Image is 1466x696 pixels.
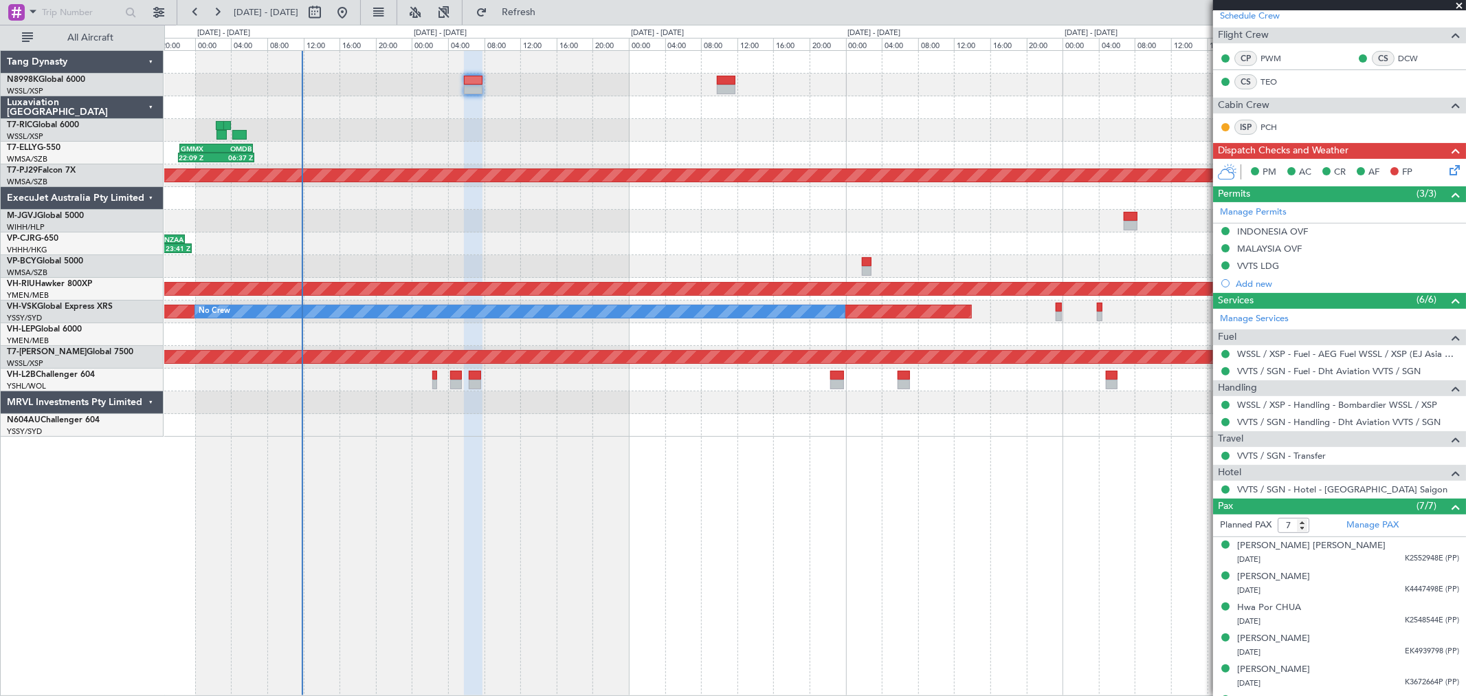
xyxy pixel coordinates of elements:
div: 16:00 [990,38,1027,50]
span: AC [1299,166,1311,180]
span: [DATE] - [DATE] [234,6,298,19]
span: PM [1263,166,1276,180]
span: Flight Crew [1218,28,1269,43]
a: Schedule Crew [1220,10,1280,23]
div: 22:09 Z [179,153,216,162]
span: EK4939798 (PP) [1405,646,1459,657]
span: T7-ELLY [7,144,37,152]
div: INDONESIA OVF [1237,226,1308,237]
a: WMSA/SZB [7,177,47,187]
a: Manage Permits [1220,206,1287,219]
div: 20:00 [159,38,195,50]
a: VVTS / SGN - Fuel - Dht Aviation VVTS / SGN [1237,365,1421,377]
span: K2548544E (PP) [1405,615,1459,627]
span: VH-RIU [7,280,35,288]
div: 16:00 [773,38,810,50]
div: 04:00 [882,38,918,50]
span: N8998K [7,76,38,84]
div: No Crew [199,301,230,322]
div: 08:00 [267,38,304,50]
div: [PERSON_NAME] [1237,570,1310,584]
span: Hotel [1218,465,1241,481]
span: [DATE] [1237,585,1260,596]
span: All Aircraft [36,33,145,43]
a: VP-CJRG-650 [7,235,58,243]
div: 08:00 [918,38,955,50]
div: [PERSON_NAME] [PERSON_NAME] [1237,539,1386,553]
div: 20:00 [592,38,629,50]
a: VP-BCYGlobal 5000 [7,257,83,265]
div: 20:00 [810,38,846,50]
a: WSSL/XSP [7,131,43,142]
div: 04:00 [665,38,702,50]
a: VVTS / SGN - Handling - Dht Aviation VVTS / SGN [1237,416,1441,428]
div: 12:00 [304,38,340,50]
span: Fuel [1218,329,1236,345]
div: 20:00 [376,38,412,50]
span: (3/3) [1417,186,1436,201]
div: [DATE] - [DATE] [1065,28,1118,39]
span: AF [1368,166,1379,180]
input: Trip Number [42,2,121,23]
span: Permits [1218,186,1250,202]
a: T7-RICGlobal 6000 [7,121,79,129]
div: 08:00 [701,38,737,50]
div: VVTS LDG [1237,260,1279,272]
div: 00:00 [846,38,882,50]
a: VVTS / SGN - Transfer [1237,450,1326,461]
a: VH-L2BChallenger 604 [7,371,95,379]
span: Handling [1218,380,1257,396]
div: Add new [1236,278,1459,290]
span: VH-VSK [7,303,37,311]
a: PWM [1260,52,1291,65]
a: WSSL / XSP - Handling - Bombardier WSSL / XSP [1237,399,1437,411]
button: Refresh [469,1,552,23]
div: 16:00 [557,38,593,50]
a: N8998KGlobal 6000 [7,76,85,84]
span: CR [1334,166,1346,180]
a: VH-VSKGlobal Express XRS [7,303,113,311]
div: [PERSON_NAME] [1237,632,1310,646]
a: YMEN/MEB [7,336,49,346]
a: Manage PAX [1346,519,1399,532]
a: WSSL/XSP [7,358,43,369]
span: Pax [1218,499,1233,514]
div: 04:00 [231,38,267,50]
div: GMMX [181,144,216,153]
a: Manage Services [1220,312,1289,326]
div: CS [1372,51,1395,66]
span: T7-RIC [7,121,32,129]
div: 23:41 Z [144,244,190,252]
div: 08:00 [1135,38,1171,50]
a: WMSA/SZB [7,154,47,164]
div: [PERSON_NAME] [1237,663,1310,677]
div: [DATE] - [DATE] [414,28,467,39]
span: [DATE] [1237,647,1260,657]
a: WMSA/SZB [7,268,47,278]
div: 16:00 [1208,38,1244,50]
div: 00:00 [412,38,448,50]
span: Travel [1218,431,1243,447]
span: Dispatch Checks and Weather [1218,143,1348,159]
div: 16:00 [340,38,376,50]
a: T7-ELLYG-550 [7,144,60,152]
div: Hwa Por CHUA [1237,601,1301,615]
span: VP-CJR [7,235,35,243]
label: Planned PAX [1220,519,1271,532]
div: OMDB [216,144,251,153]
div: 12:00 [520,38,557,50]
a: T7-PJ29Falcon 7X [7,166,76,175]
div: [DATE] - [DATE] [848,28,901,39]
span: VH-L2B [7,371,36,379]
div: 00:00 [195,38,232,50]
span: [DATE] [1237,678,1260,688]
a: YSSY/SYD [7,426,42,437]
span: Services [1218,293,1254,309]
span: VP-BCY [7,257,36,265]
div: ISP [1234,120,1257,135]
span: (7/7) [1417,499,1436,513]
a: VVTS / SGN - Hotel - [GEOGRAPHIC_DATA] Saigon [1237,483,1447,495]
div: 12:00 [1171,38,1208,50]
a: TEO [1260,76,1291,88]
a: N604AUChallenger 604 [7,416,100,424]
